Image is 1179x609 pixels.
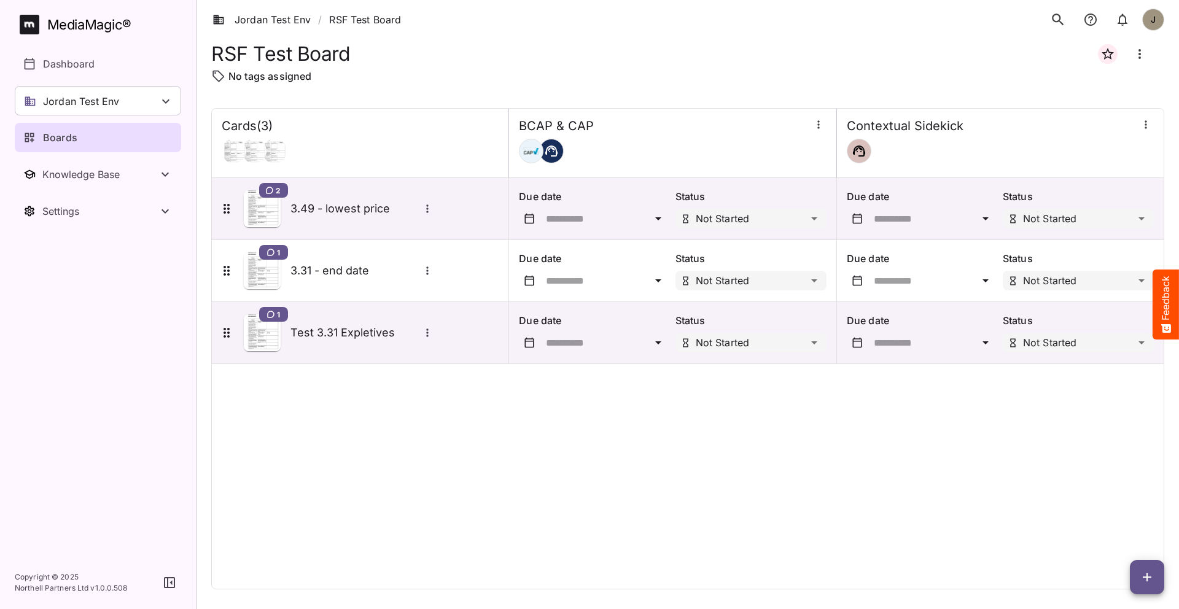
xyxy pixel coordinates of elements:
[15,196,181,226] button: Toggle Settings
[244,252,281,289] img: Asset Thumbnail
[696,214,750,223] p: Not Started
[15,572,128,583] p: Copyright © 2025
[519,118,594,134] h4: BCAP & CAP
[675,251,827,266] p: Status
[222,118,273,134] h4: Cards ( 3 )
[1153,270,1179,339] button: Feedback
[696,338,750,347] p: Not Started
[47,15,131,35] div: MediaMagic ®
[15,49,181,79] a: Dashboard
[15,123,181,152] a: Boards
[277,247,280,257] span: 1
[675,189,827,204] p: Status
[847,313,998,328] p: Due date
[290,201,419,216] h5: 3.49 - lowest price
[1045,7,1071,33] button: search
[1110,7,1135,33] button: notifications
[847,118,963,134] h4: Contextual Sidekick
[290,263,419,278] h5: 3.31 - end date
[1142,9,1164,31] div: J
[43,130,77,145] p: Boards
[43,94,119,109] p: Jordan Test Env
[20,15,181,34] a: MediaMagic®
[1003,189,1154,204] p: Status
[1125,39,1154,69] button: Board more options
[15,583,128,594] p: Northell Partners Ltd v 1.0.0.508
[244,314,281,351] img: Asset Thumbnail
[276,185,281,195] span: 2
[228,69,311,83] p: No tags assigned
[290,325,419,340] h5: Test 3.31 Expletives
[1003,251,1154,266] p: Status
[696,276,750,285] p: Not Started
[1003,313,1154,328] p: Status
[419,201,435,217] button: More options for 3.49 - lowest price
[1023,338,1077,347] p: Not Started
[277,309,280,319] span: 1
[15,196,181,226] nav: Settings
[15,160,181,189] nav: Knowledge Base
[519,313,670,328] p: Due date
[15,160,181,189] button: Toggle Knowledge Base
[519,189,670,204] p: Due date
[1023,214,1077,223] p: Not Started
[675,313,827,328] p: Status
[1078,7,1103,33] button: notifications
[212,12,311,27] a: Jordan Test Env
[43,56,95,71] p: Dashboard
[318,12,322,27] span: /
[211,42,350,65] h1: RSF Test Board
[211,69,226,83] img: tag-outline.svg
[42,168,158,180] div: Knowledge Base
[1023,276,1077,285] p: Not Started
[847,189,998,204] p: Due date
[847,251,998,266] p: Due date
[42,205,158,217] div: Settings
[244,190,281,227] img: Asset Thumbnail
[419,263,435,279] button: More options for 3.31 - end date
[419,325,435,341] button: More options for Test 3.31 Expletives
[519,251,670,266] p: Due date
